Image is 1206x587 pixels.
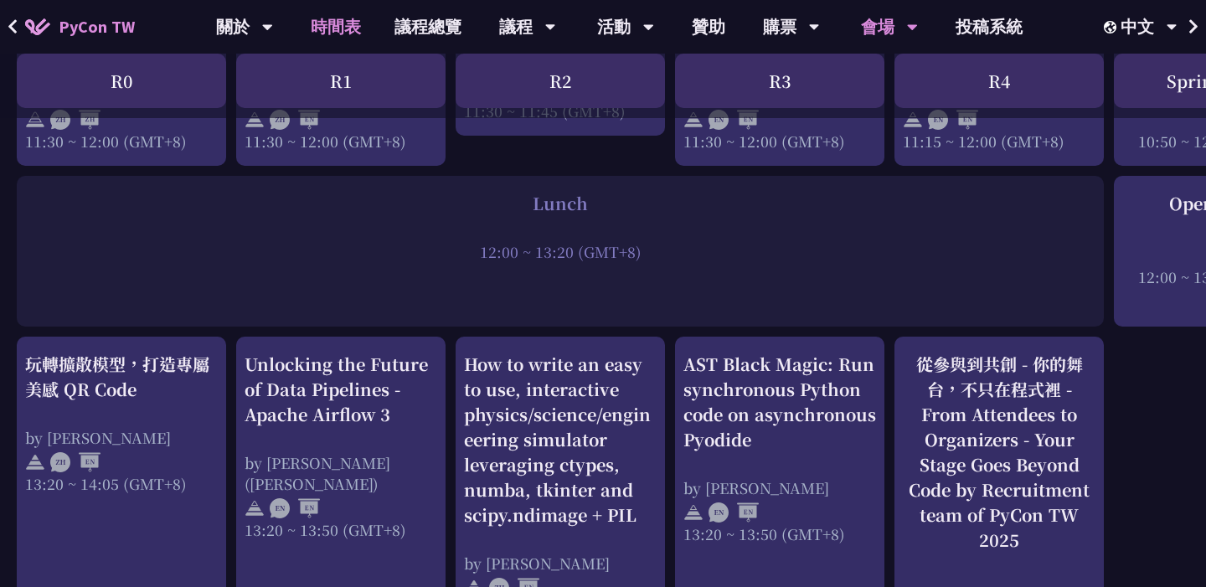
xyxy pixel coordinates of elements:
div: 13:20 ~ 13:50 (GMT+8) [245,519,437,540]
div: by [PERSON_NAME] [25,427,218,448]
img: svg+xml;base64,PHN2ZyB4bWxucz0iaHR0cDovL3d3dy53My5vcmcvMjAwMC9zdmciIHdpZHRoPSIyNCIgaGVpZ2h0PSIyNC... [25,110,45,130]
div: R0 [17,54,226,108]
img: Home icon of PyCon TW 2025 [25,18,50,35]
img: ENEN.5a408d1.svg [709,110,759,130]
div: 11:30 ~ 12:00 (GMT+8) [245,131,437,152]
div: Unlocking the Future of Data Pipelines - Apache Airflow 3 [245,352,437,427]
div: Lunch [25,191,1095,216]
div: 11:15 ~ 12:00 (GMT+8) [903,131,1095,152]
div: 11:30 ~ 12:00 (GMT+8) [25,131,218,152]
img: svg+xml;base64,PHN2ZyB4bWxucz0iaHR0cDovL3d3dy53My5vcmcvMjAwMC9zdmciIHdpZHRoPSIyNCIgaGVpZ2h0PSIyNC... [903,110,923,130]
img: svg+xml;base64,PHN2ZyB4bWxucz0iaHR0cDovL3d3dy53My5vcmcvMjAwMC9zdmciIHdpZHRoPSIyNCIgaGVpZ2h0PSIyNC... [25,452,45,472]
img: ZHZH.38617ef.svg [50,110,100,130]
div: AST Black Magic: Run synchronous Python code on asynchronous Pyodide [683,352,876,452]
a: AST Black Magic: Run synchronous Python code on asynchronous Pyodide by [PERSON_NAME] 13:20 ~ 13:... [683,352,876,544]
img: Locale Icon [1104,21,1121,33]
img: ENEN.5a408d1.svg [270,498,320,518]
img: svg+xml;base64,PHN2ZyB4bWxucz0iaHR0cDovL3d3dy53My5vcmcvMjAwMC9zdmciIHdpZHRoPSIyNCIgaGVpZ2h0PSIyNC... [245,498,265,518]
div: by [PERSON_NAME] [464,553,657,574]
img: ZHEN.371966e.svg [50,452,100,472]
img: ZHEN.371966e.svg [270,110,320,130]
a: PyCon TW [8,6,152,48]
a: Unlocking the Future of Data Pipelines - Apache Airflow 3 by [PERSON_NAME] ([PERSON_NAME]) 13:20 ... [245,352,437,540]
div: R2 [456,54,665,108]
img: svg+xml;base64,PHN2ZyB4bWxucz0iaHR0cDovL3d3dy53My5vcmcvMjAwMC9zdmciIHdpZHRoPSIyNCIgaGVpZ2h0PSIyNC... [683,110,703,130]
div: R3 [675,54,884,108]
div: 玩轉擴散模型，打造專屬美感 QR Code [25,352,218,402]
img: ENEN.5a408d1.svg [928,110,978,130]
div: by [PERSON_NAME] [683,477,876,498]
img: svg+xml;base64,PHN2ZyB4bWxucz0iaHR0cDovL3d3dy53My5vcmcvMjAwMC9zdmciIHdpZHRoPSIyNCIgaGVpZ2h0PSIyNC... [245,110,265,130]
div: R1 [236,54,446,108]
span: PyCon TW [59,14,135,39]
img: ENEN.5a408d1.svg [709,502,759,523]
div: R4 [894,54,1104,108]
div: How to write an easy to use, interactive physics/science/engineering simulator leveraging ctypes,... [464,352,657,528]
div: 13:20 ~ 14:05 (GMT+8) [25,473,218,494]
div: by [PERSON_NAME] ([PERSON_NAME]) [245,452,437,494]
div: 13:20 ~ 13:50 (GMT+8) [683,523,876,544]
a: 玩轉擴散模型，打造專屬美感 QR Code by [PERSON_NAME] 13:20 ~ 14:05 (GMT+8) [25,352,218,494]
div: 從參與到共創 - 你的舞台，不只在程式裡 - From Attendees to Organizers - Your Stage Goes Beyond Code by Recruitment ... [903,352,1095,553]
div: 12:00 ~ 13:20 (GMT+8) [25,241,1095,262]
img: svg+xml;base64,PHN2ZyB4bWxucz0iaHR0cDovL3d3dy53My5vcmcvMjAwMC9zdmciIHdpZHRoPSIyNCIgaGVpZ2h0PSIyNC... [683,502,703,523]
div: 11:30 ~ 12:00 (GMT+8) [683,131,876,152]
